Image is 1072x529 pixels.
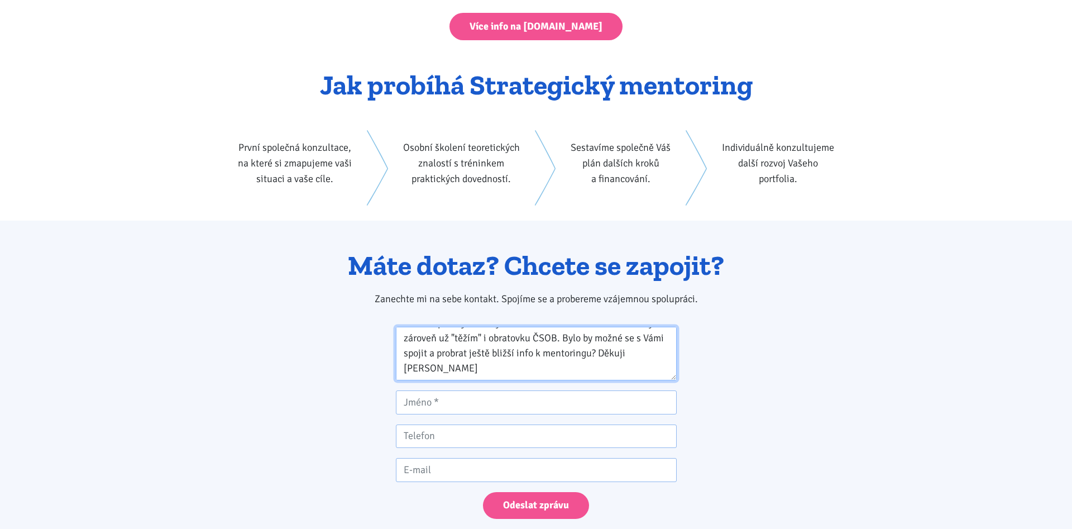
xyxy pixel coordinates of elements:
p: Osobní školení teoretických znalostí s tréninkem praktických dovedností. [403,140,520,187]
input: Jméno * [396,390,677,414]
p: První společná konzultace, na které si zmapujeme vaši situaci a vaše cíle. [238,140,352,187]
form: Kontaktní formulář [396,327,677,520]
input: E-mail [396,458,677,482]
p: Individuálně konzultujeme další rozvoj Vašeho portfolia. [722,140,834,187]
h3: Máte dotaz? Chcete se zapojit? [343,251,729,281]
p: Sestavíme společně Váš plán dalších kroků a financování. [571,140,671,187]
a: Více info na [DOMAIN_NAME] [449,13,623,40]
input: Telefon [396,425,677,449]
p: Zanechte mi na sebe kontakt. Spojíme se a probereme vzájemnou spolupráci. [375,281,698,317]
button: Odeslat zprávu [483,492,589,520]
